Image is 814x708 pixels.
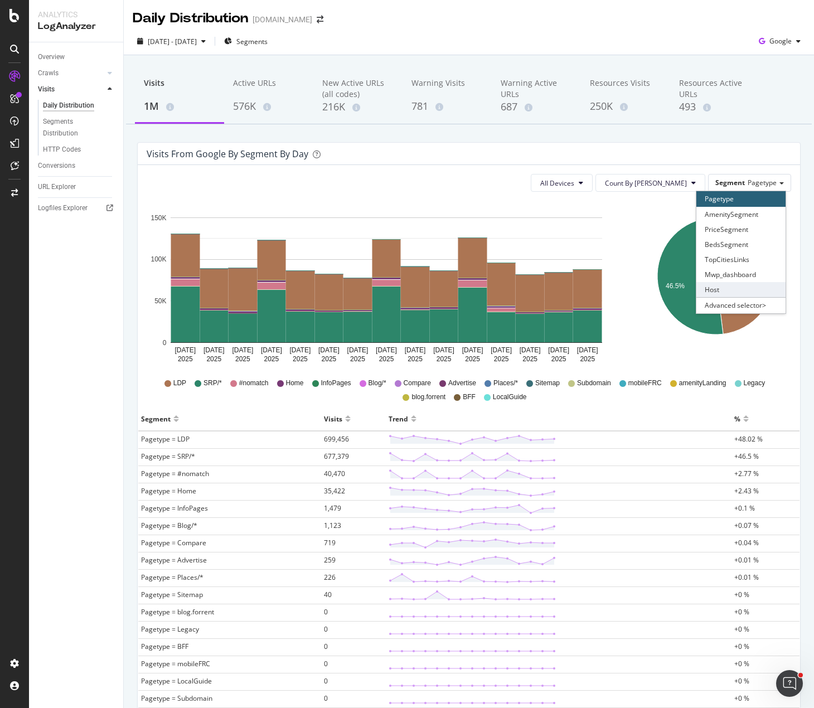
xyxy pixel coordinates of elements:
div: 687 [501,100,572,114]
span: +0 % [734,642,749,651]
span: +0.04 % [734,538,759,547]
div: Trend [389,410,408,428]
div: Visits [144,77,215,99]
div: LogAnalyzer [38,20,114,33]
text: [DATE] [347,346,369,354]
span: +0 % [734,590,749,599]
span: Pagetype = LocalGuide [141,676,212,686]
span: Pagetype = mobileFRC [141,659,210,668]
text: 2025 [379,355,394,363]
iframe: Intercom live chat [776,670,803,697]
text: [DATE] [462,346,483,354]
span: Pagetype = LDP [141,434,190,444]
div: Pagetype [696,191,786,206]
span: Count By Day [605,178,687,188]
text: [DATE] [203,346,225,354]
span: 0 [324,659,328,668]
div: Crawls [38,67,59,79]
span: Pagetype = Places/* [141,573,203,582]
span: Pagetype = blog.forrent [141,607,214,617]
span: +0.1 % [734,503,755,513]
span: Pagetype = Compare [141,538,206,547]
span: +0.07 % [734,521,759,530]
span: Home [286,379,304,388]
span: Segments [236,37,268,46]
text: 0 [163,339,167,347]
div: BedsSegment [696,237,786,252]
span: Advertise [448,379,476,388]
span: mobileFRC [628,379,662,388]
span: LDP [173,379,186,388]
span: +2.43 % [734,486,759,496]
span: 719 [324,538,336,547]
span: +0 % [734,624,749,634]
text: [DATE] [318,346,340,354]
button: Segments [220,32,272,50]
div: 493 [679,100,750,114]
text: [DATE] [261,346,282,354]
div: Mwp_dashboard [696,267,786,282]
text: 2025 [494,355,509,363]
span: Pagetype = Legacy [141,624,199,634]
text: 2025 [437,355,452,363]
span: 0 [324,624,328,634]
span: 0 [324,676,328,686]
text: [DATE] [175,346,196,354]
button: [DATE] - [DATE] [133,32,210,50]
span: +0 % [734,607,749,617]
div: Resources Visits [590,77,661,99]
div: URL Explorer [38,181,76,193]
span: Pagetype = #nomatch [141,469,209,478]
span: Sitemap [535,379,560,388]
a: Logfiles Explorer [38,202,115,214]
span: +0 % [734,659,749,668]
a: Daily Distribution [43,100,115,111]
span: Pagetype = Blog/* [141,521,197,530]
span: 0 [324,607,328,617]
text: 46.5% [665,282,684,290]
text: 2025 [235,355,250,363]
text: 2025 [551,355,566,363]
text: 150K [151,214,166,222]
div: Segment [141,410,171,428]
div: Warning Active URLs [501,77,572,100]
button: Count By [PERSON_NAME] [595,174,705,192]
div: Overview [38,51,65,63]
span: Subdomain [577,379,611,388]
div: Analytics [38,9,114,20]
div: HTTP Codes [43,144,81,156]
div: arrow-right-arrow-left [317,16,323,23]
span: +0.01 % [734,573,759,582]
span: +48.02 % [734,434,763,444]
span: 699,456 [324,434,349,444]
span: SRP/* [203,379,222,388]
div: Visits [38,84,55,95]
span: Pagetype = Advertise [141,555,207,565]
svg: A chart. [643,201,789,368]
text: [DATE] [548,346,569,354]
svg: A chart. [147,201,626,368]
text: [DATE] [405,346,426,354]
span: Pagetype [748,178,777,187]
text: [DATE] [491,346,512,354]
div: Logfiles Explorer [38,202,88,214]
span: BFF [463,392,476,402]
div: 1M [144,99,215,114]
span: Blog/* [369,379,386,388]
div: Host [696,282,786,297]
div: Segments Distribution [43,116,105,139]
text: 2025 [408,355,423,363]
a: HTTP Codes [43,144,115,156]
a: Overview [38,51,115,63]
text: 2025 [206,355,221,363]
span: Pagetype = BFF [141,642,188,651]
span: 0 [324,642,328,651]
span: 40 [324,590,332,599]
text: 2025 [264,355,279,363]
a: Visits [38,84,104,95]
text: 50K [154,297,166,305]
span: InfoPages [321,379,351,388]
span: Places/* [493,379,518,388]
text: [DATE] [520,346,541,354]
